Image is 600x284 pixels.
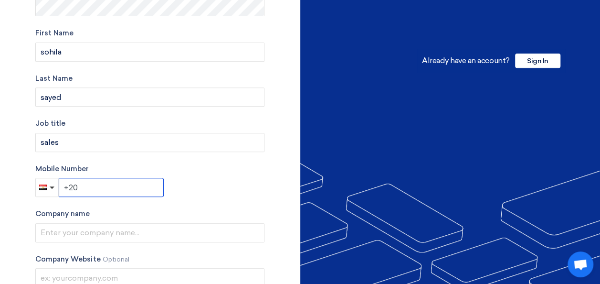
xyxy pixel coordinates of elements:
div: Open chat [568,251,593,277]
label: Job title [35,118,264,129]
label: Mobile Number [35,164,264,175]
label: First Name [35,28,264,39]
input: Enter your first name... [35,43,264,62]
span: Optional [103,256,130,263]
label: Last Name [35,73,264,84]
input: Last Name... [35,87,264,107]
input: Enter your company name... [35,223,264,242]
a: Sign In [515,56,560,65]
label: Company Website [35,254,264,265]
label: Company name [35,208,264,219]
span: Already have an account? [422,56,509,65]
span: Sign In [515,54,560,68]
input: Enter phone number... [59,178,164,197]
input: Enter your job title... [35,133,264,152]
